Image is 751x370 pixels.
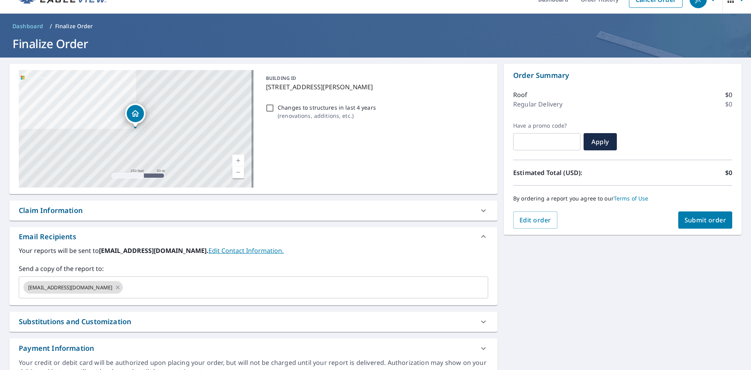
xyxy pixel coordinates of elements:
p: Order Summary [513,70,732,81]
div: Payment Information [19,343,94,354]
li: / [50,22,52,31]
button: Submit order [678,211,733,229]
span: Submit order [685,216,726,224]
div: Claim Information [19,205,83,216]
b: [EMAIL_ADDRESS][DOMAIN_NAME]. [99,246,208,255]
span: Edit order [519,216,551,224]
a: Current Level 17, Zoom In [232,155,244,166]
button: Apply [584,133,617,150]
div: [EMAIL_ADDRESS][DOMAIN_NAME] [23,281,123,294]
p: Regular Delivery [513,99,562,109]
p: BUILDING ID [266,75,296,81]
a: EditContactInfo [208,246,284,255]
p: Changes to structures in last 4 years [278,103,376,112]
button: Edit order [513,211,557,229]
a: Dashboard [9,20,47,32]
p: $0 [725,90,732,99]
a: Current Level 17, Zoom Out [232,166,244,178]
p: By ordering a report you agree to our [513,195,732,202]
p: [STREET_ADDRESS][PERSON_NAME] [266,82,485,92]
div: Email Recipients [9,227,498,246]
p: $0 [725,168,732,177]
span: Apply [590,137,611,146]
div: Substitutions and Customization [19,316,131,327]
label: Send a copy of the report to: [19,264,488,273]
div: Email Recipients [19,231,76,242]
div: Dropped pin, building 1, Residential property, 627 S Barlow St Wichita, KS 67207 [125,103,146,128]
p: ( renovations, additions, etc. ) [278,112,376,120]
div: Payment Information [9,338,498,358]
a: Terms of Use [614,195,649,202]
div: Substitutions and Customization [9,312,498,332]
label: Your reports will be sent to [19,246,488,255]
nav: breadcrumb [9,20,742,32]
p: $0 [725,99,732,109]
span: Dashboard [13,22,43,30]
p: Estimated Total (USD): [513,168,623,177]
div: Claim Information [9,200,498,220]
label: Have a promo code? [513,122,580,129]
span: [EMAIL_ADDRESS][DOMAIN_NAME] [23,284,117,291]
h1: Finalize Order [9,36,742,52]
p: Finalize Order [55,22,93,30]
p: Roof [513,90,528,99]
